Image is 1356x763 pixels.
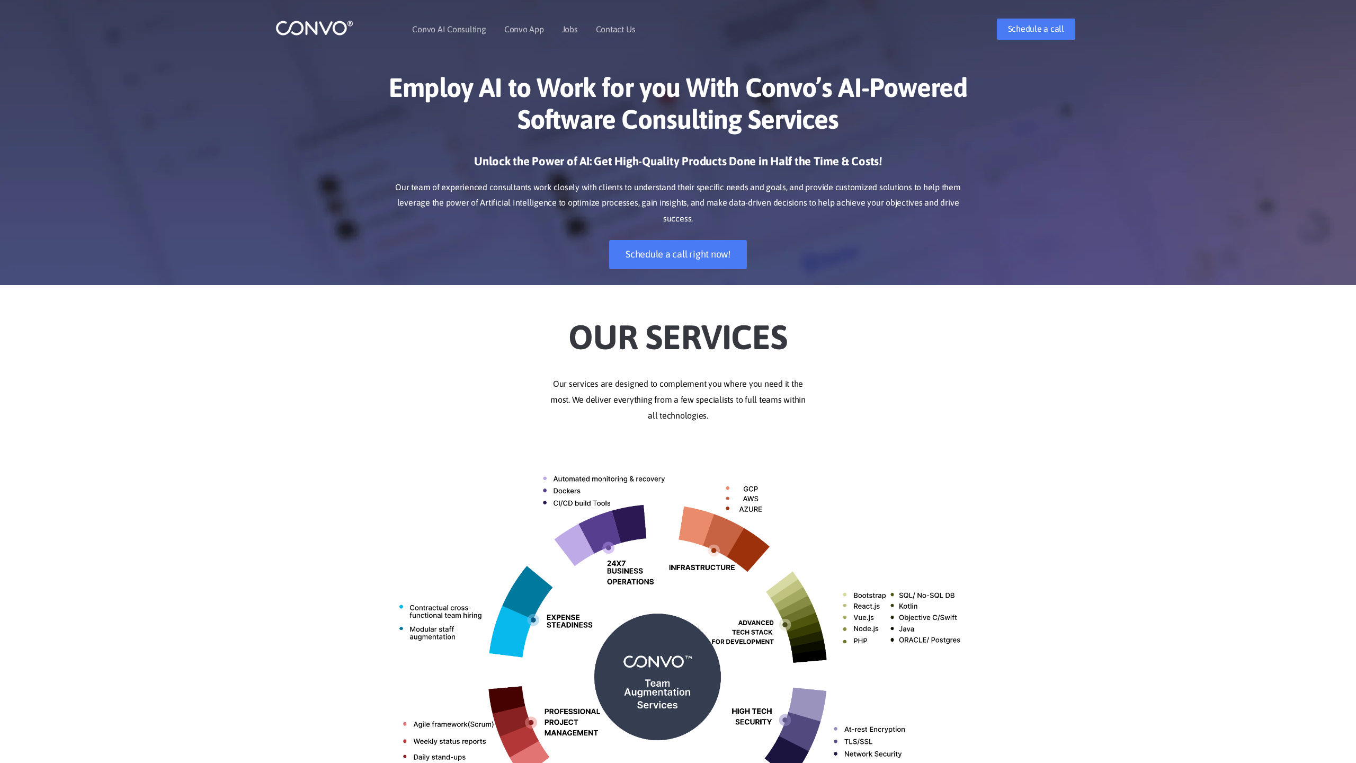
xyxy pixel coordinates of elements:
[384,301,972,360] h2: Our Services
[997,19,1075,40] a: Schedule a call
[412,25,486,33] a: Convo AI Consulting
[609,240,747,269] a: Schedule a call right now!
[596,25,636,33] a: Contact Us
[384,180,972,227] p: Our team of experienced consultants work closely with clients to understand their specific needs ...
[275,20,353,36] img: logo_1.png
[384,154,972,177] h3: Unlock the Power of AI: Get High-Quality Products Done in Half the Time & Costs!
[504,25,544,33] a: Convo App
[384,376,972,424] p: Our services are designed to complement you where you need it the most. We deliver everything fro...
[384,72,972,143] h1: Employ AI to Work for you With Convo’s AI-Powered Software Consulting Services
[562,25,578,33] a: Jobs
